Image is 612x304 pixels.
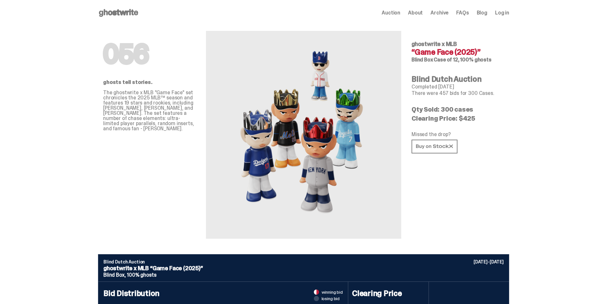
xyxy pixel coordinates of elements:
span: winning bid [322,290,343,294]
p: ghosts tell stories. [103,80,196,85]
p: Clearing Price: $425 [412,115,504,122]
a: Log in [495,10,509,15]
h4: Blind Dutch Auction [412,75,504,83]
p: Qty Sold: 300 cases [412,106,504,113]
h1: 056 [103,41,196,67]
p: Missed the drop? [412,132,504,137]
p: Completed [DATE] [412,84,504,89]
span: Blind Box, [103,272,126,278]
a: Blog [477,10,487,15]
h4: Clearing Price [352,290,425,297]
p: ghostwrite x MLB “Game Face (2025)” [103,265,504,271]
span: Case of 12, 100% ghosts [434,56,491,63]
span: losing bid [322,296,340,301]
a: Auction [382,10,400,15]
span: Blind Box [412,56,433,63]
a: About [408,10,423,15]
span: 100% ghosts [127,272,156,278]
a: Archive [430,10,448,15]
p: [DATE]-[DATE] [474,260,504,264]
p: There were 457 bids for 300 Cases. [412,91,504,96]
a: FAQs [456,10,469,15]
p: The ghostwrite x MLB "Game Face" set chronicles the 2025 MLB™ season and features 19 stars and ro... [103,90,196,131]
span: ghostwrite x MLB [412,40,457,48]
h4: “Game Face (2025)” [412,48,504,56]
p: Blind Dutch Auction [103,260,504,264]
img: MLB&ldquo;Game Face (2025)&rdquo; [233,46,374,223]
